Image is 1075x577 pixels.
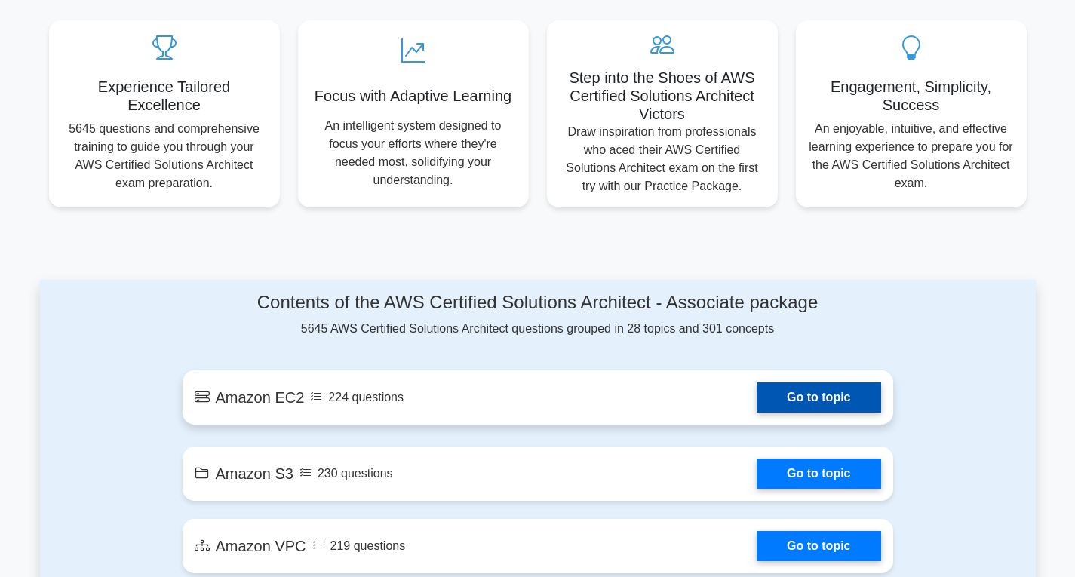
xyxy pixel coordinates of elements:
h5: Focus with Adaptive Learning [310,87,517,105]
a: Go to topic [757,459,880,489]
p: Draw inspiration from professionals who aced their AWS Certified Solutions Architect exam on the ... [559,123,766,195]
a: Go to topic [757,531,880,561]
h5: Step into the Shoes of AWS Certified Solutions Architect Victors [559,69,766,123]
p: An enjoyable, intuitive, and effective learning experience to prepare you for the AWS Certified S... [808,120,1015,192]
p: 5645 questions and comprehensive training to guide you through your AWS Certified Solutions Archi... [61,120,268,192]
h5: Experience Tailored Excellence [61,78,268,114]
h5: Engagement, Simplicity, Success [808,78,1015,114]
div: 5645 AWS Certified Solutions Architect questions grouped in 28 topics and 301 concepts [183,292,893,338]
h4: Contents of the AWS Certified Solutions Architect - Associate package [183,292,893,314]
a: Go to topic [757,382,880,413]
p: An intelligent system designed to focus your efforts where they're needed most, solidifying your ... [310,117,517,189]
